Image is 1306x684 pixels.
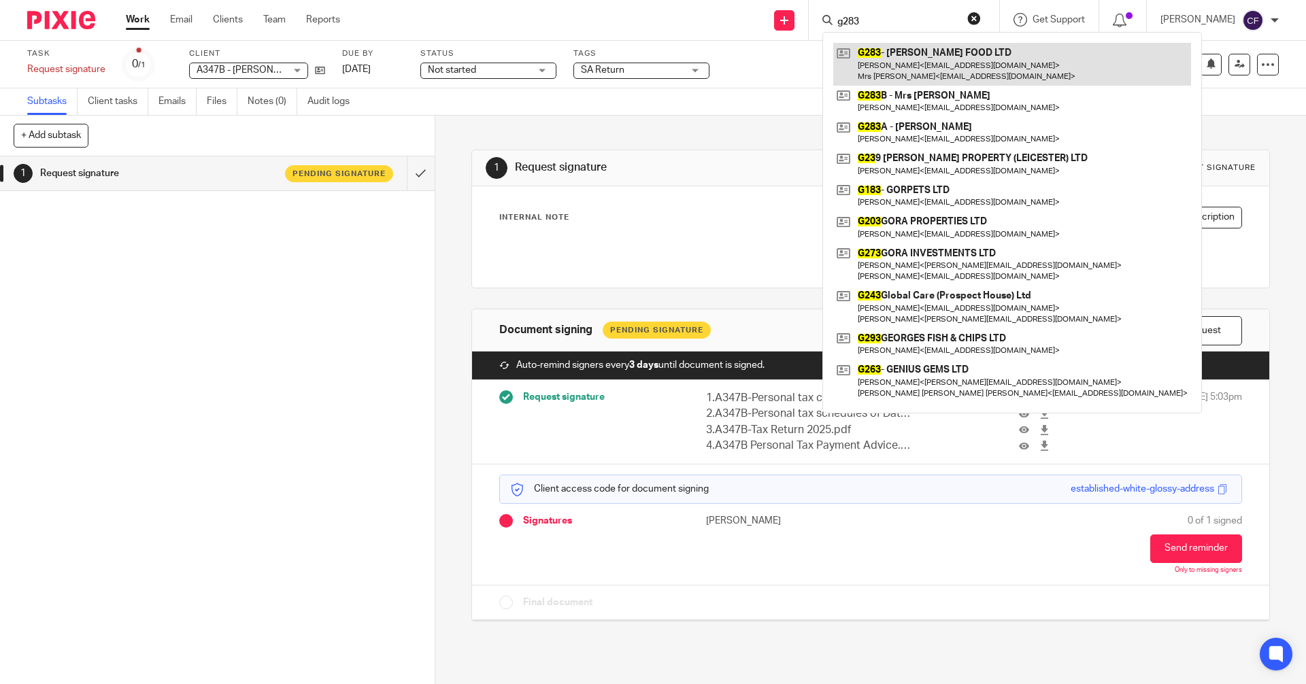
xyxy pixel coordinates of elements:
button: Send reminder [1150,534,1242,563]
p: 2.A347B-Personal tax schedules of Data.pdf [706,406,911,422]
div: 1 [486,157,507,179]
h1: Document signing [499,323,592,337]
a: Notes (0) [248,88,297,115]
a: Team [263,13,286,27]
label: Task [27,48,105,59]
h1: Request signature [515,160,900,175]
div: Request signature [27,63,105,76]
p: 1.A347B-Personal tax computation.pdf [706,390,911,406]
span: Final document [523,596,592,609]
div: Pending Signature [603,322,711,339]
p: 3.A347B-Tax Return 2025.pdf [706,422,911,438]
p: 4.A347B Personal Tax Payment Advice.pdf [706,438,911,454]
strong: 3 days [629,360,658,370]
a: Audit logs [307,88,360,115]
span: Request signature [523,390,605,404]
div: established-white-glossy-address [1071,482,1214,496]
h1: Request signature [40,163,275,184]
p: Client access code for document signing [510,482,709,496]
label: Status [420,48,556,59]
p: [PERSON_NAME] [1160,13,1235,27]
input: Search [836,16,958,29]
span: [DATE] 5:03pm [1179,390,1242,454]
p: [PERSON_NAME] [706,514,871,528]
span: Get Support [1033,15,1085,24]
label: Tags [573,48,709,59]
a: Work [126,13,150,27]
span: Signatures [523,514,572,528]
span: Auto-remind signers every until document is signed. [516,358,765,372]
p: Only to missing signers [1175,566,1242,575]
label: Due by [342,48,403,59]
button: + Add subtask [14,124,88,147]
a: Subtasks [27,88,78,115]
span: Not started [428,65,476,75]
a: Clients [213,13,243,27]
small: /1 [138,61,146,69]
p: Internal Note [499,212,569,223]
span: [DATE] [342,65,371,74]
a: Files [207,88,237,115]
span: 0 of 1 signed [1188,514,1242,528]
span: SA Return [581,65,624,75]
span: A347B - [PERSON_NAME] [197,65,307,75]
button: Clear [967,12,981,25]
div: 1 [14,164,33,183]
a: Email [170,13,192,27]
a: Reports [306,13,340,27]
a: Client tasks [88,88,148,115]
img: svg%3E [1242,10,1264,31]
label: Client [189,48,325,59]
img: Pixie [27,11,95,29]
span: Pending signature [292,168,386,179]
div: 0 [132,56,146,72]
a: Emails [158,88,197,115]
